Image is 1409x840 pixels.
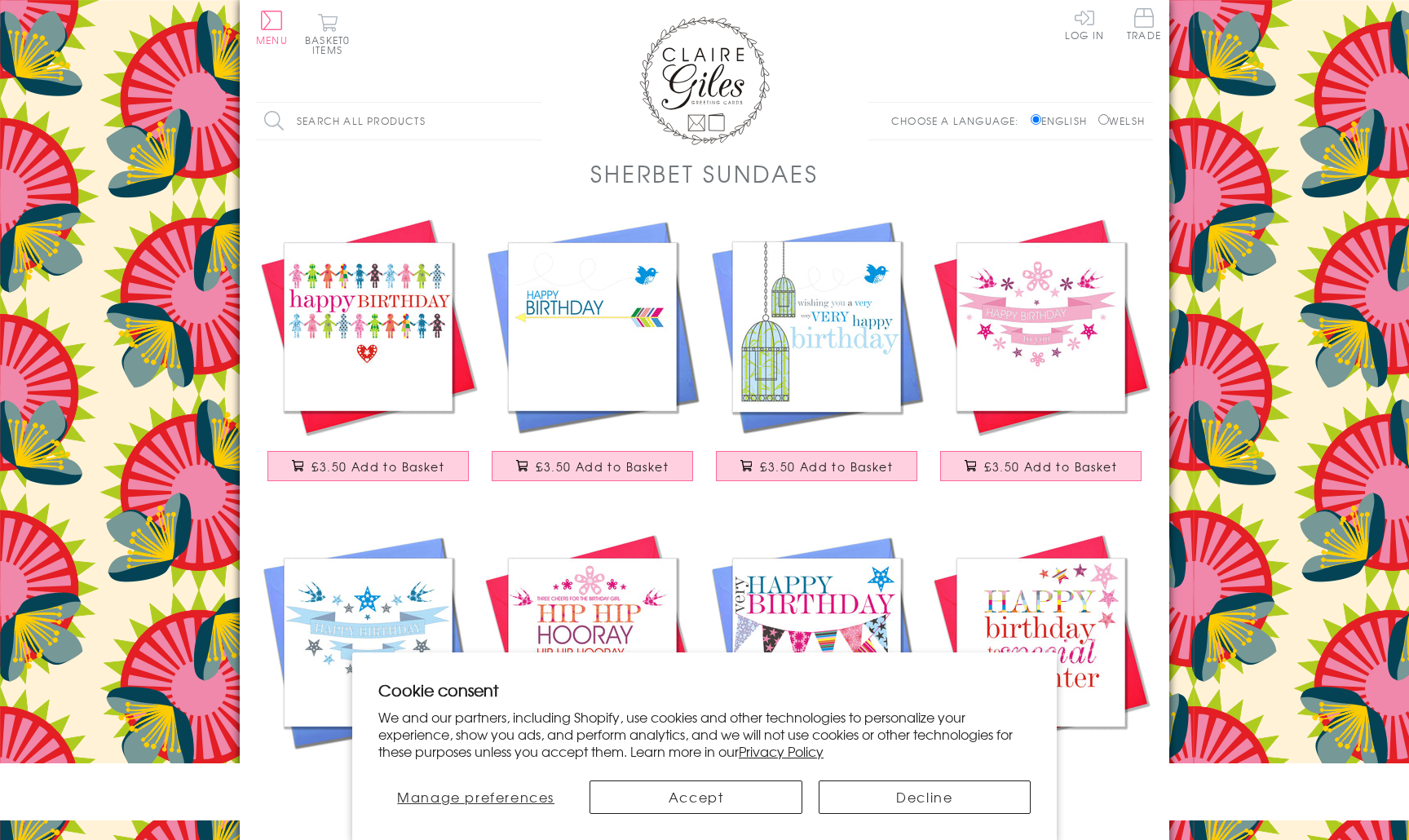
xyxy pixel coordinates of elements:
[256,11,288,45] button: Menu
[929,530,1153,754] img: Birthday Card, Pink Stars, Happy Birthday to a special Daughter
[378,709,1031,759] p: We and our partners, including Shopify, use cookies and other technologies to personalize your ex...
[480,214,704,439] img: Birthday Card, Arrow and bird, Happy Birthday
[256,530,480,813] a: Birthday Card, Blue Banners, Happy Birthday to you £3.50 Add to Basket
[940,451,1142,481] button: £3.50 Add to Basket
[1031,114,1041,125] input: English
[716,451,918,481] button: £3.50 Add to Basket
[378,679,1031,701] h2: Cookie consent
[739,741,824,761] a: Privacy Policy
[760,458,893,475] span: £3.50 Add to Basket
[929,214,1153,497] a: Birthday Card, Pink Banner, Happy Birthday to you £3.50 Add to Basket
[819,780,1031,814] button: Decline
[1031,113,1095,128] label: English
[525,103,541,139] input: Search
[378,780,573,814] button: Manage preferences
[267,451,470,481] button: £3.50 Add to Basket
[704,530,929,813] a: Birthday Card, Bunting, Very Happy Birthday £3.50 Add to Basket
[256,214,480,439] img: Birthday Card, Patterned Girls, Happy Birthday
[492,451,694,481] button: £3.50 Add to Basket
[256,103,541,139] input: Search all products
[891,113,1027,128] p: Choose a language:
[590,780,802,814] button: Accept
[590,157,818,190] h1: Sherbet Sundaes
[312,33,350,57] span: 0 items
[929,530,1153,813] a: Birthday Card, Pink Stars, Happy Birthday to a special Daughter £3.50 Add to Basket
[929,214,1153,439] img: Birthday Card, Pink Banner, Happy Birthday to you
[704,214,929,497] a: Birthday Card, Birdcages, Wishing you a very Happy Birthday £3.50 Add to Basket
[311,458,444,475] span: £3.50 Add to Basket
[480,214,704,497] a: Birthday Card, Arrow and bird, Happy Birthday £3.50 Add to Basket
[1098,113,1145,128] label: Welsh
[704,214,929,439] img: Birthday Card, Birdcages, Wishing you a very Happy Birthday
[256,530,480,754] img: Birthday Card, Blue Banners, Happy Birthday to you
[639,16,770,145] img: Claire Giles Greetings Cards
[704,530,929,754] img: Birthday Card, Bunting, Very Happy Birthday
[1098,114,1109,125] input: Welsh
[397,787,554,807] span: Manage preferences
[305,13,350,55] button: Basket0 items
[1127,8,1161,40] span: Trade
[1127,8,1161,43] a: Trade
[480,530,704,754] img: Birthday Card, Pink Heart, three cheers for the birthday girl!
[984,458,1117,475] span: £3.50 Add to Basket
[1065,8,1104,40] a: Log In
[256,33,288,47] span: Menu
[536,458,669,475] span: £3.50 Add to Basket
[256,214,480,497] a: Birthday Card, Patterned Girls, Happy Birthday £3.50 Add to Basket
[480,530,704,813] a: Birthday Card, Pink Heart, three cheers for the birthday girl! £3.50 Add to Basket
